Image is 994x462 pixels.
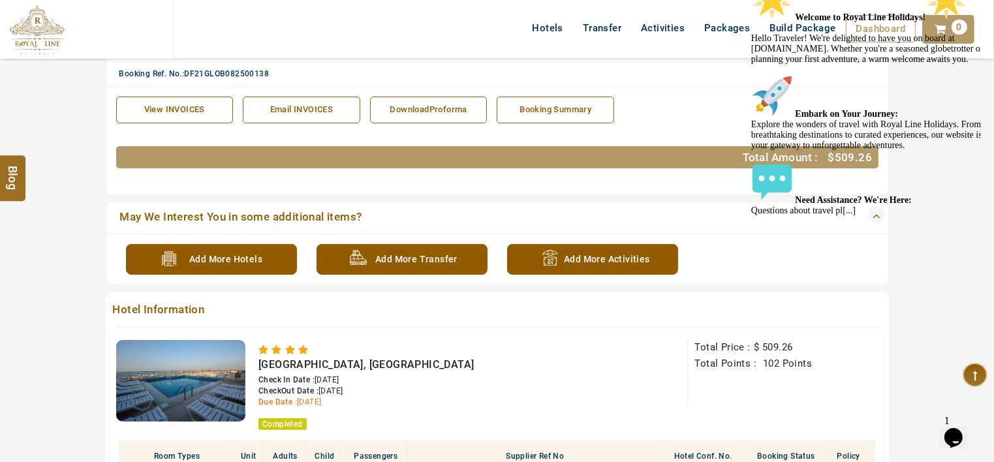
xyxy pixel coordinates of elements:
[258,386,318,395] span: CheckOut Date :
[375,245,458,269] span: Add More Transfer
[50,136,153,146] strong: Embark on Your Journey:
[109,301,808,320] span: Hotel Information
[50,39,222,49] strong: Welcome to Royal Line Holidays!
[694,15,760,41] a: Packages
[5,5,240,243] div: 🌟 Welcome to Royal Line Holidays!🌟Hello Traveler! We're delighted to have you on board at [DOMAIN...
[694,341,750,353] span: Total Price :
[743,151,818,164] span: Total Amount :
[179,5,221,47] img: :star2:
[497,97,614,123] a: Booking Summary
[564,245,650,269] span: Add More Activities
[5,102,47,144] img: :rocket:
[573,15,631,41] a: Transfer
[837,452,860,461] span: Policy
[631,15,694,41] a: Activities
[258,397,297,407] span: Due Date :
[5,166,22,177] span: Blog
[258,358,474,371] span: [GEOGRAPHIC_DATA], [GEOGRAPHIC_DATA]
[504,104,607,116] div: Booking Summary
[5,39,238,242] span: Hello Traveler! We're delighted to have you on board at [DOMAIN_NAME]. Whether you're a seasoned ...
[258,375,315,384] span: Check In Date :
[297,397,321,407] span: [DATE]
[523,15,573,41] a: Hotels
[123,104,226,116] div: View INVOICES
[5,188,47,230] img: :speech_balloon:
[5,5,47,47] img: :star2:
[116,340,246,422] img: e78220aa66b606a3590e50d88a19558a169fff20.JPEG
[10,5,65,55] img: The Royal Line Holidays
[318,386,343,395] span: [DATE]
[116,97,234,123] a: View INVOICES
[315,375,339,384] span: [DATE]
[939,410,981,449] iframe: chat widget
[189,245,262,269] span: Add More Hotels
[694,358,756,369] span: Total Points :
[50,222,166,232] strong: Need Assistance? We're Here:
[116,209,802,227] a: May We Interest You in some additional items?
[258,418,307,430] span: Completed
[243,97,360,123] a: Email INVOICES
[370,97,488,123] a: DownloadProforma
